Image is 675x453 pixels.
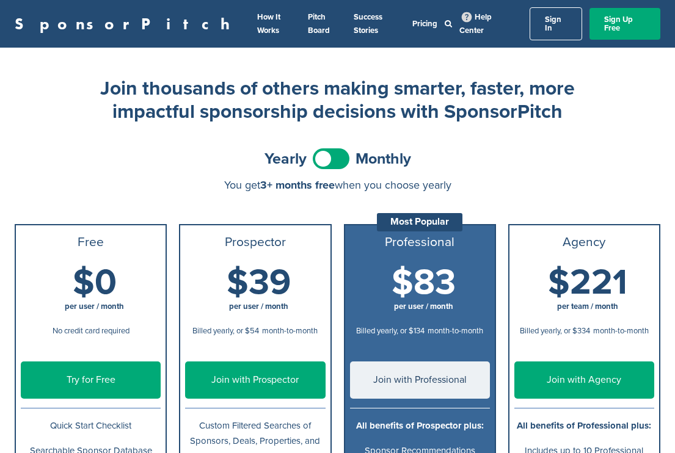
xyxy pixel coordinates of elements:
span: $39 [227,261,291,304]
span: No credit card required [53,326,130,336]
h3: Professional [350,235,490,250]
b: All benefits of Professional plus: [517,420,651,431]
a: Pricing [412,19,437,29]
b: All benefits of Prospector plus: [356,420,484,431]
span: per team / month [557,302,618,311]
a: Help Center [459,10,492,38]
a: Success Stories [354,12,382,35]
h3: Prospector [185,235,325,250]
span: $83 [392,261,456,304]
a: Sign Up Free [589,8,660,40]
span: per user / month [394,302,453,311]
h2: Join thousands of others making smarter, faster, more impactful sponsorship decisions with Sponso... [93,77,582,124]
span: per user / month [65,302,124,311]
a: Join with Prospector [185,361,325,399]
h3: Agency [514,235,654,250]
span: $0 [73,261,117,304]
a: Pitch Board [308,12,330,35]
a: Sign In [530,7,582,40]
span: Monthly [356,151,411,167]
a: Join with Agency [514,361,654,399]
div: Most Popular [377,213,462,231]
h3: Free [21,235,161,250]
a: How It Works [257,12,280,35]
span: month-to-month [593,326,649,336]
span: month-to-month [428,326,483,336]
span: Billed yearly, or $54 [192,326,259,336]
div: You get when you choose yearly [15,179,660,191]
span: month-to-month [262,326,318,336]
span: Billed yearly, or $334 [520,326,590,336]
a: Try for Free [21,361,161,399]
span: 3+ months free [260,178,335,192]
span: $221 [548,261,627,304]
a: SponsorPitch [15,16,238,32]
p: Quick Start Checklist [21,418,161,433]
span: Yearly [265,151,307,167]
span: Billed yearly, or $134 [356,326,425,336]
a: Join with Professional [350,361,490,399]
span: per user / month [229,302,288,311]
